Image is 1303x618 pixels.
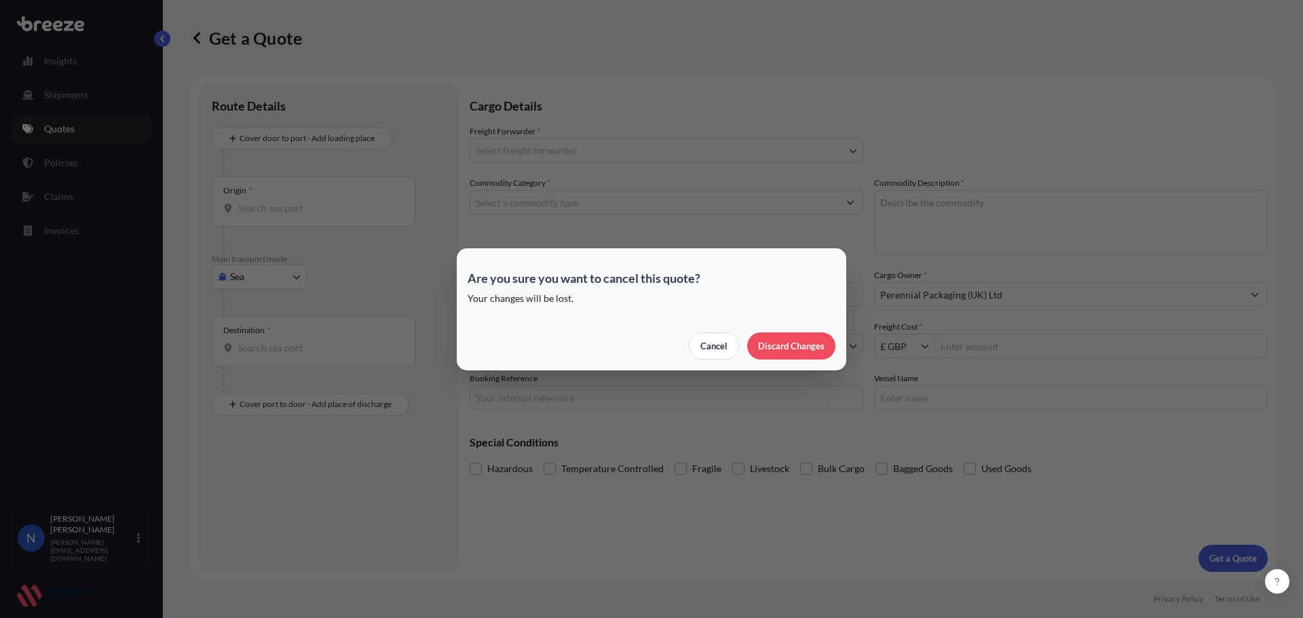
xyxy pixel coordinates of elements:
button: Cancel [689,332,739,360]
button: Discard Changes [747,332,835,360]
p: Discard Changes [758,339,825,353]
p: Are you sure you want to cancel this quote? [468,270,835,286]
p: Your changes will be lost. [468,292,835,305]
p: Cancel [700,339,728,353]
